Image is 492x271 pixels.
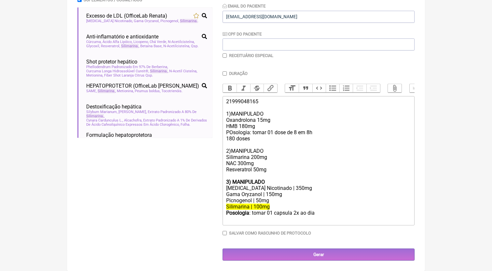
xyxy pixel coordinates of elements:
[86,114,104,118] span: Silimarina
[264,84,277,93] button: Link
[86,110,207,118] span: Silybum Marianum, [PERSON_NAME], Extrato Padronizado A 80% De
[353,84,366,93] button: Decrease Level
[86,104,142,110] span: Destoxificação hepática
[229,71,248,76] label: Duração
[86,118,207,127] span: Cynara Cardunculus L., Alcachofra, Extrato Padronizado A 1% De Derivados De Ácido Cafeoilquínico ...
[388,84,402,93] button: Attach Files
[226,204,270,210] del: Silimarina | 100mg
[86,44,100,48] span: Glycoxil
[86,13,167,19] span: Excesso de LDL (OfficeLab Renata)
[191,44,198,48] span: Qsp
[223,84,237,93] button: Bold
[410,84,423,93] button: Undo
[226,210,411,223] div: : tomar 01 capsula 2x ao dia ㅤ
[101,44,120,48] span: Resveratrol
[86,69,149,73] span: Curcuma Longa Hidrossolúvel Cureit®
[223,249,415,261] input: Gerar
[223,32,262,36] label: CPF do Paciente
[86,83,199,89] span: HEPATOPROTETOR (OfficeLab [PERSON_NAME])
[326,84,339,93] button: Bullets
[117,89,134,93] span: Metionina
[237,84,250,93] button: Italic
[366,84,380,93] button: Increase Level
[150,69,168,73] span: Silimarina
[86,59,137,65] span: Shot protetor hepático
[86,65,168,69] span: Phellodendrum Padronizado Em 97% De Berberina
[121,44,139,48] span: Silimarina
[98,89,115,93] span: Silimarina
[250,84,264,93] button: Strikethrough
[102,40,132,44] span: Ácido Alfa Lipóico
[180,19,198,23] span: Silimarina
[163,44,190,48] span: N-Acetilcisteína
[226,210,249,216] strong: Posologia
[285,84,299,93] button: Heading
[339,84,353,93] button: Numbers
[86,40,102,44] span: Cúrcuma
[226,197,411,204] div: Picnogenol | 50mg
[161,89,183,93] span: Tocotrienóis
[226,98,411,179] div: 21999048165 1)MANIPULADO Oxandrolona 15mg HMB 180mg POsologia: tomar 01 dose de 8 em 8h 180 doses...
[86,19,133,23] span: [MEDICAL_DATA] Nicotinado
[229,53,273,58] label: Receituário Especial
[160,19,179,23] span: Picnogenol
[223,4,266,8] label: Email do Paciente
[86,132,152,138] span: Formulação hepatoprotetora
[229,231,311,235] label: Salvar como rascunho de Protocolo
[134,19,159,23] span: Gama Oryzanol
[226,191,411,197] div: Gama Oryzanol | 150mg
[168,40,195,44] span: N-Acetilcisteína
[312,84,326,93] button: Code
[133,40,149,44] span: Licopeno
[150,40,167,44] span: Chá Verde
[86,34,158,40] span: Anti-inflamatório e antioxidante
[86,89,97,93] span: SAME
[226,185,411,191] div: [MEDICAL_DATA] Nicotinado | 350mg
[135,89,160,93] span: Peumus boldus
[226,179,265,185] strong: 3) MANIPULADO
[104,73,153,78] span: Fiber Shot Laranja Citrus Qsp
[299,84,312,93] button: Quote
[140,44,162,48] span: Betaína Base
[86,73,103,78] span: Metionina
[169,69,197,73] span: N-Acetil Cisteína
